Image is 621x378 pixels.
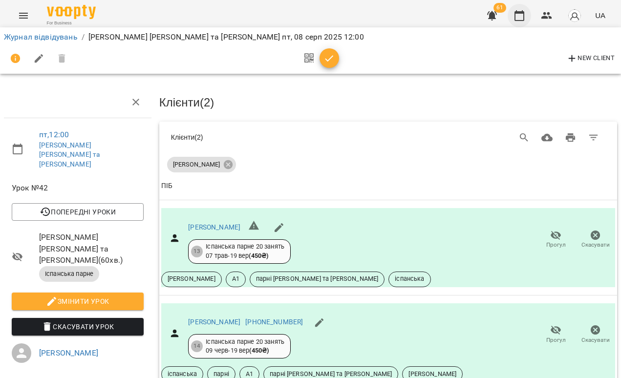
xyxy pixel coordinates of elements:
[535,126,559,149] button: Завантажити CSV
[581,241,610,249] span: Скасувати
[47,5,96,19] img: Voopty Logo
[389,274,430,283] span: іспанська
[536,321,576,348] button: Прогул
[12,4,35,27] button: Menu
[226,274,245,283] span: А1
[559,126,582,149] button: Друк
[167,160,226,169] span: [PERSON_NAME]
[206,242,284,260] div: Іспанська парне 20 занять 07 трав - 19 вер
[576,226,615,253] button: Скасувати
[167,157,236,172] div: [PERSON_NAME]
[171,132,358,142] div: Клієнти ( 2 )
[568,9,581,22] img: avatar_s.png
[245,318,303,326] a: [PHONE_NUMBER]
[249,252,268,259] b: ( 450 ₴ )
[536,226,576,253] button: Прогул
[161,180,172,192] div: ПІБ
[493,3,506,13] span: 61
[595,10,605,21] span: UA
[566,53,615,64] span: New Client
[162,274,221,283] span: [PERSON_NAME]
[82,31,85,43] li: /
[206,337,284,356] div: Іспанська парне 20 занять 09 черв - 19 вер
[12,318,144,336] button: Скасувати Урок
[20,321,136,333] span: Скасувати Урок
[88,31,364,43] p: [PERSON_NAME] [PERSON_NAME] та [PERSON_NAME] пт, 08 серп 2025 12:00
[191,340,203,352] div: 14
[188,223,240,231] a: [PERSON_NAME]
[47,20,96,26] span: For Business
[39,348,98,357] a: [PERSON_NAME]
[12,293,144,310] button: Змінити урок
[4,31,617,43] nav: breadcrumb
[159,96,617,109] h3: Клієнти ( 2 )
[546,241,566,249] span: Прогул
[191,246,203,257] div: 13
[564,51,617,66] button: New Client
[39,231,144,266] span: [PERSON_NAME] [PERSON_NAME] та [PERSON_NAME] ( 60 хв. )
[12,182,144,194] span: Урок №42
[591,6,609,24] button: UA
[248,220,260,235] h6: Невірний формат телефону ${ phone }
[39,130,69,139] a: пт , 12:00
[39,141,100,168] a: [PERSON_NAME] [PERSON_NAME] та [PERSON_NAME]
[582,126,605,149] button: Фільтр
[20,206,136,218] span: Попередні уроки
[581,336,610,344] span: Скасувати
[249,347,269,354] b: ( 450 ₴ )
[159,122,617,153] div: Table Toolbar
[188,318,240,326] a: [PERSON_NAME]
[12,203,144,221] button: Попередні уроки
[4,32,78,42] a: Журнал відвідувань
[20,295,136,307] span: Змінити урок
[513,126,536,149] button: Search
[250,274,384,283] span: парні [PERSON_NAME] та [PERSON_NAME]
[161,180,172,192] div: Sort
[576,321,615,348] button: Скасувати
[161,180,615,192] span: ПІБ
[39,270,99,278] span: Іспанська парне
[546,336,566,344] span: Прогул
